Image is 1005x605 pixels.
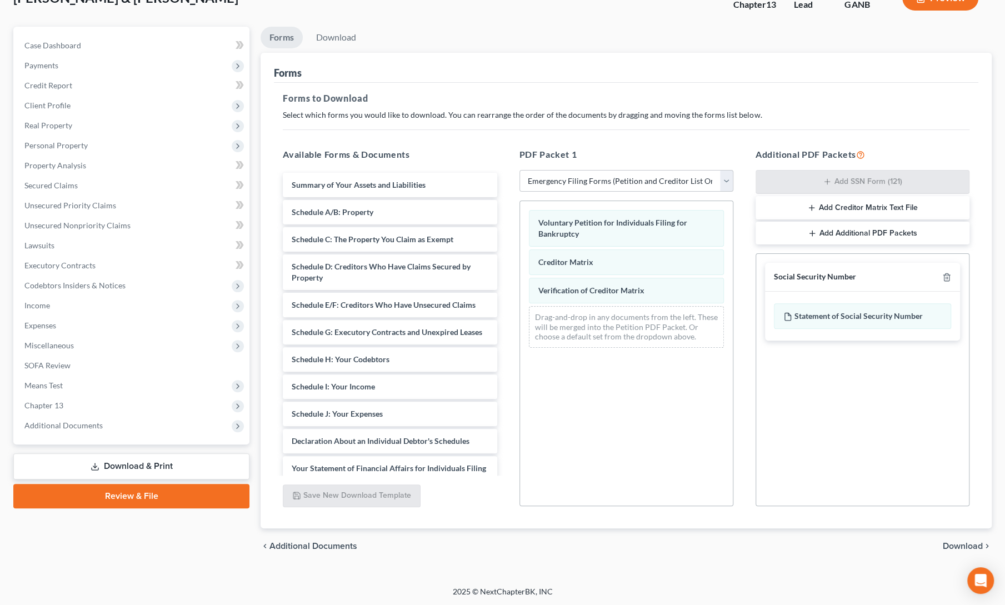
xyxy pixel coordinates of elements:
[16,236,249,256] a: Lawsuits
[292,409,383,418] span: Schedule J: Your Expenses
[24,141,88,150] span: Personal Property
[24,101,71,110] span: Client Profile
[16,176,249,196] a: Secured Claims
[24,381,63,390] span: Means Test
[292,463,486,484] span: Your Statement of Financial Affairs for Individuals Filing for Bankruptcy
[756,196,969,219] button: Add Creditor Matrix Text File
[24,161,86,170] span: Property Analysis
[13,484,249,508] a: Review & File
[943,542,992,551] button: Download chevron_right
[307,27,365,48] a: Download
[24,421,103,430] span: Additional Documents
[24,181,78,190] span: Secured Claims
[261,542,357,551] a: chevron_left Additional Documents
[24,261,96,270] span: Executory Contracts
[274,66,302,79] div: Forms
[774,303,951,329] div: Statement of Social Security Number
[24,81,72,90] span: Credit Report
[292,207,373,217] span: Schedule A/B: Property
[24,341,74,350] span: Miscellaneous
[283,109,969,121] p: Select which forms you would like to download. You can rearrange the order of the documents by dr...
[774,272,856,282] div: Social Security Number
[529,306,724,348] div: Drag-and-drop in any documents from the left. These will be merged into the Petition PDF Packet. ...
[538,286,644,295] span: Verification of Creditor Matrix
[24,361,71,370] span: SOFA Review
[756,170,969,194] button: Add SSN Form (121)
[292,262,471,282] span: Schedule D: Creditors Who Have Claims Secured by Property
[16,216,249,236] a: Unsecured Nonpriority Claims
[519,148,733,161] h5: PDF Packet 1
[292,300,476,309] span: Schedule E/F: Creditors Who Have Unsecured Claims
[24,241,54,250] span: Lawsuits
[24,221,131,230] span: Unsecured Nonpriority Claims
[756,148,969,161] h5: Additional PDF Packets
[16,76,249,96] a: Credit Report
[13,453,249,479] a: Download & Print
[292,180,426,189] span: Summary of Your Assets and Liabilities
[24,401,63,410] span: Chapter 13
[292,234,453,244] span: Schedule C: The Property You Claim as Exempt
[16,256,249,276] a: Executory Contracts
[967,567,994,594] div: Open Intercom Messenger
[283,148,497,161] h5: Available Forms & Documents
[16,36,249,56] a: Case Dashboard
[292,327,482,337] span: Schedule G: Executory Contracts and Unexpired Leases
[943,542,983,551] span: Download
[292,382,375,391] span: Schedule I: Your Income
[24,281,126,290] span: Codebtors Insiders & Notices
[292,436,469,446] span: Declaration About an Individual Debtor's Schedules
[24,121,72,130] span: Real Property
[983,542,992,551] i: chevron_right
[24,201,116,210] span: Unsecured Priority Claims
[24,301,50,310] span: Income
[24,321,56,330] span: Expenses
[16,356,249,376] a: SOFA Review
[269,542,357,551] span: Additional Documents
[292,354,389,364] span: Schedule H: Your Codebtors
[261,542,269,551] i: chevron_left
[283,484,421,508] button: Save New Download Template
[538,257,593,267] span: Creditor Matrix
[16,196,249,216] a: Unsecured Priority Claims
[261,27,303,48] a: Forms
[16,156,249,176] a: Property Analysis
[24,61,58,70] span: Payments
[756,222,969,245] button: Add Additional PDF Packets
[538,218,687,238] span: Voluntary Petition for Individuals Filing for Bankruptcy
[283,92,969,105] h5: Forms to Download
[24,41,81,50] span: Case Dashboard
